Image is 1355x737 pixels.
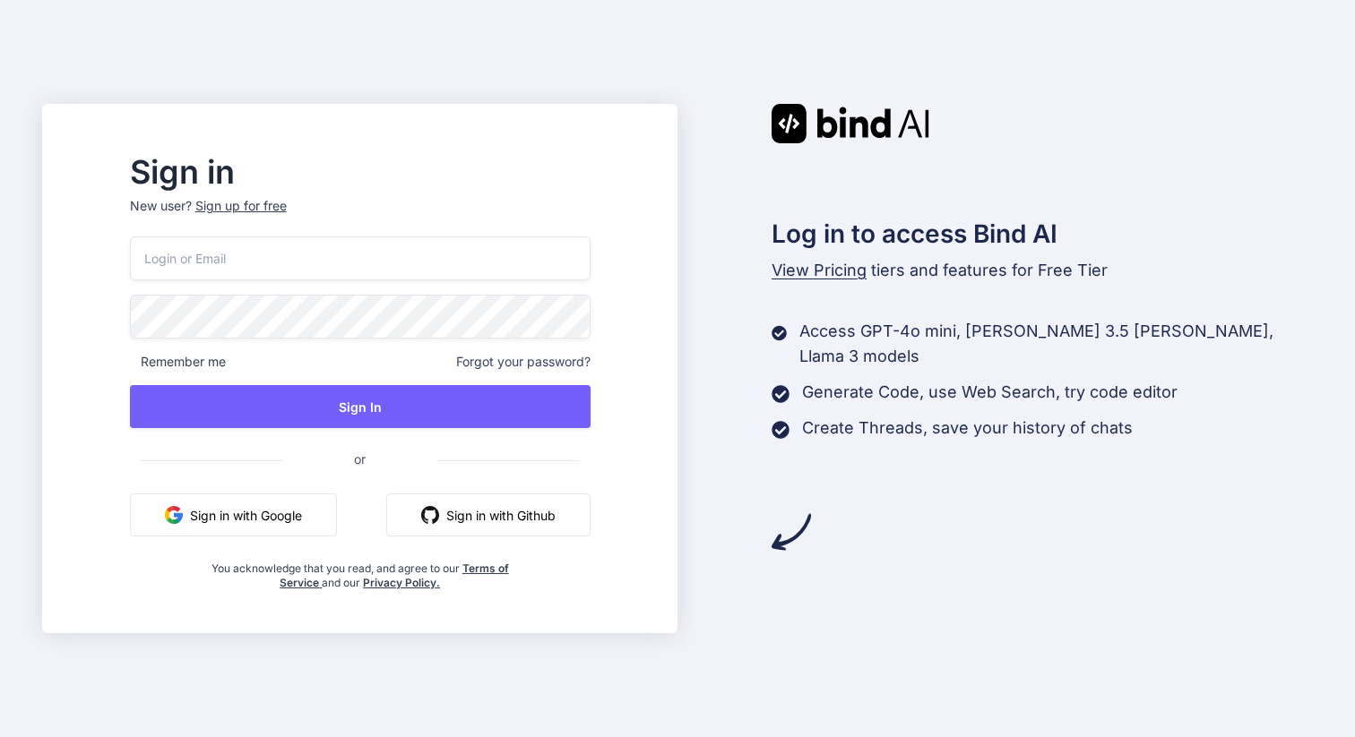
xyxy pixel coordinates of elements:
p: Access GPT-4o mini, [PERSON_NAME] 3.5 [PERSON_NAME], Llama 3 models [799,319,1312,369]
span: View Pricing [772,261,867,279]
span: Forgot your password? [456,353,591,371]
img: github [421,506,439,524]
p: New user? [130,197,591,236]
h2: Log in to access Bind AI [772,215,1313,253]
button: Sign In [130,385,591,428]
button: Sign in with Github [386,493,591,536]
img: arrow [772,512,811,552]
p: Generate Code, use Web Search, try code editor [802,380,1178,405]
div: Sign up for free [195,197,287,215]
p: Create Threads, save your history of chats [802,416,1133,441]
input: Login or Email [130,236,591,280]
a: Terms of Service [280,561,509,589]
button: Sign in with Google [130,493,337,536]
p: tiers and features for Free Tier [772,258,1313,283]
span: or [282,437,437,481]
h2: Sign in [130,158,591,186]
img: Bind AI logo [772,104,929,143]
img: google [165,506,183,524]
span: Remember me [130,353,226,371]
div: You acknowledge that you read, and agree to our and our [206,551,514,590]
a: Privacy Policy. [363,576,440,589]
